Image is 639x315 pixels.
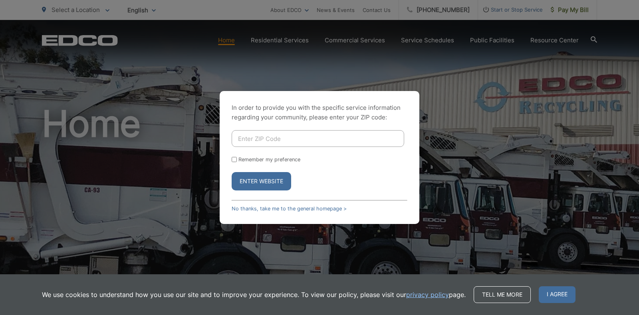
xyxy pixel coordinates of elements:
[232,130,404,147] input: Enter ZIP Code
[238,157,300,162] label: Remember my preference
[539,286,575,303] span: I agree
[232,103,407,122] p: In order to provide you with the specific service information regarding your community, please en...
[232,206,347,212] a: No thanks, take me to the general homepage >
[42,290,466,299] p: We use cookies to understand how you use our site and to improve your experience. To view our pol...
[406,290,449,299] a: privacy policy
[232,172,291,190] button: Enter Website
[474,286,531,303] a: Tell me more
